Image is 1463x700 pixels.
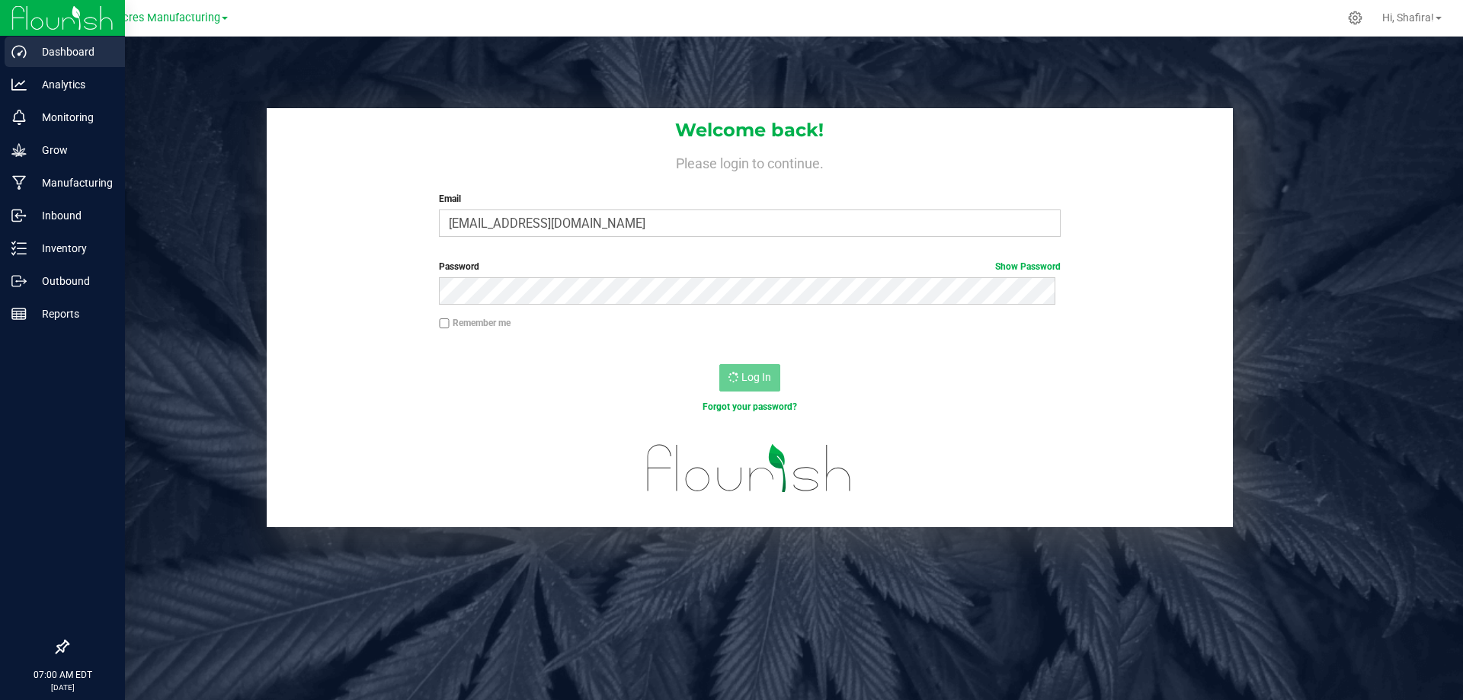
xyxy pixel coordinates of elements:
inline-svg: Inventory [11,241,27,256]
label: Remember me [439,316,511,330]
inline-svg: Reports [11,306,27,321]
span: Green Acres Manufacturing [83,11,220,24]
img: flourish_logo.svg [629,430,870,507]
inline-svg: Outbound [11,273,27,289]
h1: Welcome back! [267,120,1233,140]
a: Forgot your password? [703,401,797,412]
p: Inbound [27,206,118,225]
p: [DATE] [7,682,118,693]
inline-svg: Dashboard [11,44,27,59]
p: Grow [27,141,118,159]
span: Password [439,261,479,272]
p: Analytics [27,75,118,94]
span: Hi, Shafira! [1382,11,1434,24]
p: Manufacturing [27,174,118,192]
p: Reports [27,305,118,323]
p: Monitoring [27,108,118,126]
p: Inventory [27,239,118,257]
label: Email [439,192,1060,206]
div: Manage settings [1346,11,1365,25]
p: 07:00 AM EDT [7,668,118,682]
inline-svg: Grow [11,142,27,158]
a: Show Password [995,261,1061,272]
inline-svg: Manufacturing [11,175,27,190]
p: Outbound [27,272,118,290]
span: Log In [741,371,771,383]
inline-svg: Monitoring [11,110,27,125]
button: Log In [719,364,780,392]
inline-svg: Inbound [11,208,27,223]
input: Remember me [439,318,450,329]
h4: Please login to continue. [267,152,1233,171]
inline-svg: Analytics [11,77,27,92]
p: Dashboard [27,43,118,61]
